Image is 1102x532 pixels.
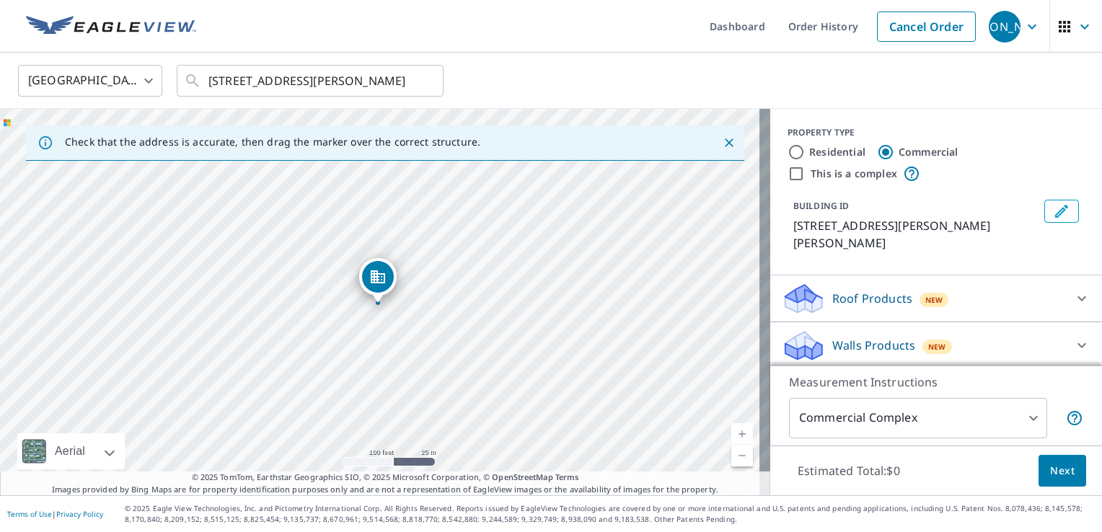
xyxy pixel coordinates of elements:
a: Privacy Policy [56,509,103,519]
span: Each building may require a separate measurement report; if so, your account will be billed per r... [1066,409,1083,427]
label: Commercial [899,145,958,159]
div: Walls ProductsNew [782,328,1090,363]
button: Edit building 1 [1044,200,1079,223]
div: Roof ProductsNew [782,281,1090,316]
div: Aerial [50,433,89,469]
p: BUILDING ID [793,200,849,212]
p: © 2025 Eagle View Technologies, Inc. and Pictometry International Corp. All Rights Reserved. Repo... [125,503,1095,525]
p: Measurement Instructions [789,373,1083,391]
span: © 2025 TomTom, Earthstar Geographics SIO, © 2025 Microsoft Corporation, © [192,471,579,484]
span: New [928,341,946,353]
a: Cancel Order [877,12,976,42]
input: Search by address or latitude-longitude [208,61,414,101]
a: Current Level 18, Zoom In [731,423,753,445]
p: Walls Products [832,337,915,354]
div: Aerial [17,433,125,469]
div: Dropped pin, building 1, Commercial property, 4459 Gray Rd Deforest, WI 53532 [359,258,397,303]
button: Close [720,133,739,152]
div: Commercial Complex [789,398,1047,438]
span: Next [1050,462,1075,480]
a: OpenStreetMap [492,471,552,482]
label: Residential [809,145,865,159]
p: | [7,510,103,518]
p: [STREET_ADDRESS][PERSON_NAME][PERSON_NAME] [793,217,1039,252]
div: [PERSON_NAME] [989,11,1021,43]
a: Terms [555,471,579,482]
p: Roof Products [832,290,912,307]
span: New [925,294,943,306]
div: [GEOGRAPHIC_DATA] [18,61,162,101]
a: Terms of Use [7,509,52,519]
div: PROPERTY TYPE [788,126,1085,139]
label: This is a complex [811,167,897,181]
p: Check that the address is accurate, then drag the marker over the correct structure. [65,136,480,148]
img: EV Logo [26,16,196,37]
button: Next [1039,455,1086,487]
a: Current Level 18, Zoom Out [731,445,753,466]
p: Estimated Total: $0 [786,455,912,487]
